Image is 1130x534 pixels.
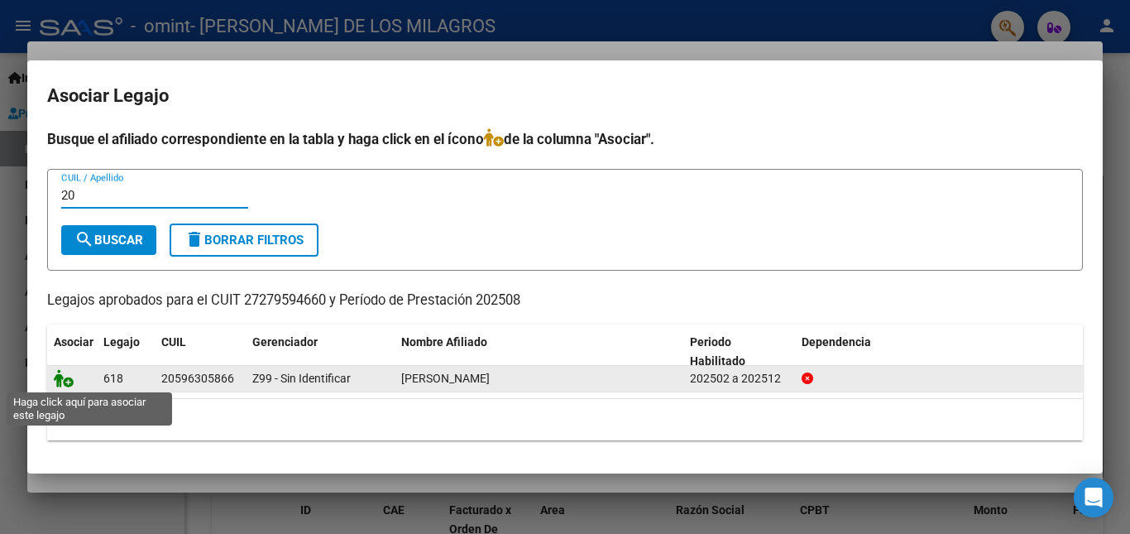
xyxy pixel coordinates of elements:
[103,372,123,385] span: 618
[795,325,1084,379] datatable-header-cell: Dependencia
[683,325,795,379] datatable-header-cell: Periodo Habilitado
[155,325,246,379] datatable-header-cell: CUIL
[252,335,318,349] span: Gerenciador
[74,229,94,249] mat-icon: search
[252,372,351,385] span: Z99 - Sin Identificar
[47,128,1083,150] h4: Busque el afiliado correspondiente en la tabla y haga click en el ícono de la columna "Asociar".
[61,225,156,255] button: Buscar
[161,369,234,388] div: 20596305866
[401,372,490,385] span: IÑIGUEZ SERRA JULIAN
[690,335,745,368] span: Periodo Habilitado
[690,369,788,388] div: 202502 a 202512
[802,335,871,349] span: Dependencia
[246,325,395,379] datatable-header-cell: Gerenciador
[47,399,1083,440] div: 1 registros
[161,335,186,349] span: CUIL
[103,335,140,349] span: Legajo
[184,233,304,248] span: Borrar Filtros
[395,325,683,379] datatable-header-cell: Nombre Afiliado
[97,325,155,379] datatable-header-cell: Legajo
[401,335,487,349] span: Nombre Afiliado
[74,233,143,248] span: Buscar
[47,291,1083,311] p: Legajos aprobados para el CUIT 27279594660 y Período de Prestación 202508
[170,224,318,257] button: Borrar Filtros
[1074,478,1113,517] div: Open Intercom Messenger
[184,229,204,249] mat-icon: delete
[47,325,97,379] datatable-header-cell: Asociar
[54,335,93,349] span: Asociar
[47,80,1083,112] h2: Asociar Legajo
